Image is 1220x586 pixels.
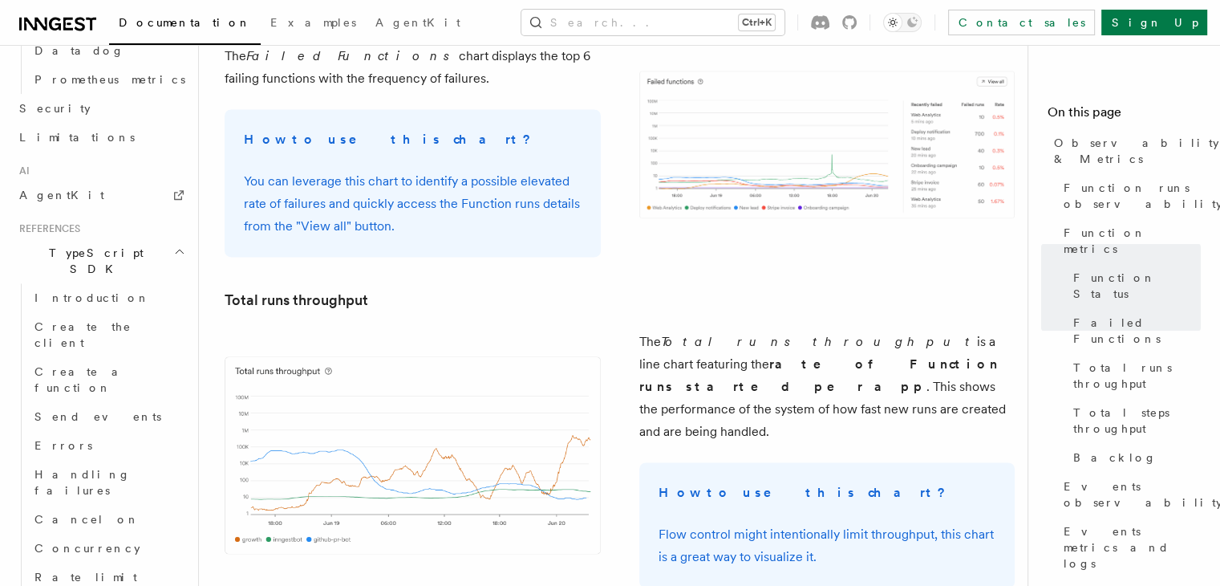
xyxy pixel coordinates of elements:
[13,181,188,210] a: AgentKit
[739,14,775,31] kbd: Ctrl+K
[1073,315,1201,347] span: Failed Functions
[1073,450,1157,466] span: Backlog
[28,460,188,505] a: Handling failures
[28,312,188,357] a: Create the client
[13,165,30,177] span: AI
[225,356,601,554] img: The Total runs throughput is a line chart featuring the total number of Function runs per applica...
[270,16,356,29] span: Examples
[1048,103,1201,128] h4: On this page
[246,48,459,63] em: Failed Functions
[639,356,999,394] strong: rate of Function runs started per app
[34,468,131,497] span: Handling failures
[28,357,188,402] a: Create a function
[244,170,582,238] p: You can leverage this chart to identify a possible elevated rate of failures and quickly access t...
[19,102,91,115] span: Security
[1067,353,1201,398] a: Total runs throughput
[1064,225,1201,257] span: Function metrics
[1064,523,1201,572] span: Events metrics and logs
[1067,443,1201,472] a: Backlog
[34,320,132,349] span: Create the client
[1067,263,1201,308] a: Function Status
[225,289,368,311] a: Total runs throughput
[119,16,251,29] span: Documentation
[1073,405,1201,437] span: Total steps throughput
[13,94,188,123] a: Security
[261,5,366,43] a: Examples
[661,334,977,349] em: Total runs throughput
[375,16,460,29] span: AgentKit
[28,36,188,65] a: Datadog
[1057,472,1201,517] a: Events observability
[34,44,124,57] span: Datadog
[34,73,185,86] span: Prometheus metrics
[1101,10,1207,35] a: Sign Up
[28,505,188,534] a: Cancel on
[19,131,135,144] span: Limitations
[1057,218,1201,263] a: Function metrics
[13,245,173,277] span: TypeScript SDK
[659,523,996,568] p: Flow control might intentionally limit throughput, this chart is a great way to visualize it.
[34,542,140,555] span: Concurrency
[13,123,188,152] a: Limitations
[1067,308,1201,353] a: Failed Functions
[1073,270,1201,302] span: Function Status
[639,331,1015,443] p: The is a line chart featuring the . This shows the performance of the system of how fast new runs...
[521,10,784,35] button: Search...Ctrl+K
[1067,398,1201,443] a: Total steps throughput
[1073,360,1201,392] span: Total runs throughput
[13,222,80,235] span: References
[948,10,1095,35] a: Contact sales
[109,5,261,45] a: Documentation
[34,513,140,526] span: Cancel on
[28,431,188,460] a: Errors
[1054,135,1219,167] span: Observability & Metrics
[1057,517,1201,578] a: Events metrics and logs
[366,5,470,43] a: AgentKit
[28,65,188,94] a: Prometheus metrics
[1048,128,1201,173] a: Observability & Metrics
[28,534,188,563] a: Concurrency
[34,365,130,394] span: Create a function
[1057,173,1201,218] a: Function runs observability
[659,485,949,500] strong: How to use this chart?
[225,45,601,90] p: The chart displays the top 6 failing functions with the frequency of failures.
[34,571,137,584] span: Rate limit
[34,291,150,304] span: Introduction
[19,189,104,201] span: AgentKit
[13,238,188,283] button: TypeScript SDK
[883,13,922,32] button: Toggle dark mode
[34,439,92,452] span: Errors
[34,410,161,423] span: Send events
[28,402,188,431] a: Send events
[244,132,534,147] strong: How to use this chart?
[28,283,188,312] a: Introduction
